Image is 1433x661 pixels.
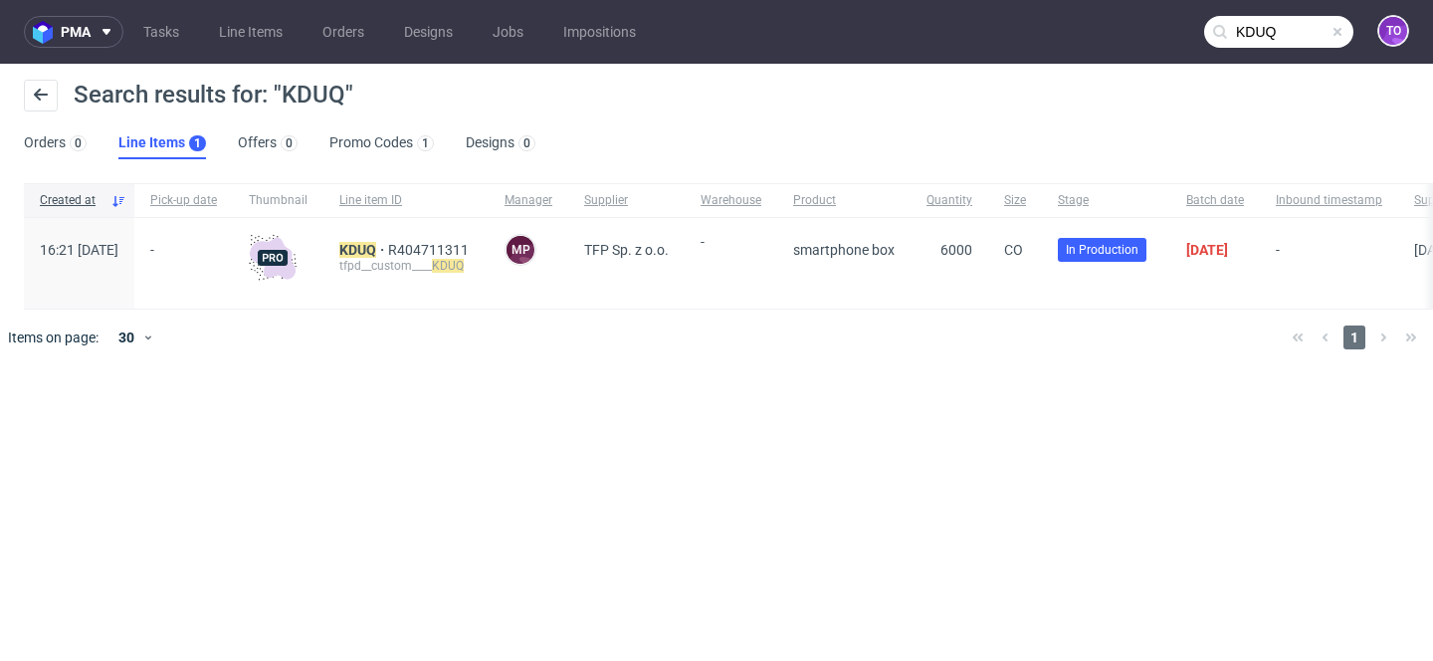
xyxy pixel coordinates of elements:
[8,328,99,347] span: Items on page:
[701,234,761,285] span: -
[339,258,473,274] div: tfpd__custom____
[507,236,534,264] figcaption: MP
[33,21,61,44] img: logo
[793,242,895,258] span: smartphone box
[1058,192,1154,209] span: Stage
[329,127,434,159] a: Promo Codes1
[551,16,648,48] a: Impositions
[388,242,473,258] a: R404711311
[207,16,295,48] a: Line Items
[1186,242,1228,258] span: [DATE]
[422,136,429,150] div: 1
[392,16,465,48] a: Designs
[432,259,464,273] mark: KDUQ
[926,192,972,209] span: Quantity
[118,127,206,159] a: Line Items1
[584,192,669,209] span: Supplier
[249,234,297,282] img: pro-icon.017ec5509f39f3e742e3.png
[40,192,102,209] span: Created at
[505,192,552,209] span: Manager
[249,192,307,209] span: Thumbnail
[61,25,91,39] span: pma
[339,242,388,258] a: KDUQ
[1066,241,1138,259] span: In Production
[584,242,669,258] span: TFP Sp. z o.o.
[106,324,142,351] div: 30
[466,127,535,159] a: Designs0
[131,16,191,48] a: Tasks
[310,16,376,48] a: Orders
[74,81,353,109] span: Search results for: "KDUQ"
[75,136,82,150] div: 0
[523,136,530,150] div: 0
[1186,192,1244,209] span: Batch date
[24,127,87,159] a: Orders0
[1276,192,1382,209] span: Inbound timestamp
[339,192,473,209] span: Line item ID
[940,242,972,258] span: 6000
[1343,326,1365,349] span: 1
[793,192,895,209] span: Product
[1004,192,1026,209] span: Size
[150,192,217,209] span: Pick-up date
[150,242,217,285] span: -
[286,136,293,150] div: 0
[1276,242,1382,285] span: -
[481,16,535,48] a: Jobs
[40,242,118,258] span: 16:21 [DATE]
[1004,242,1023,258] span: CO
[194,136,201,150] div: 1
[701,192,761,209] span: Warehouse
[339,242,376,258] mark: KDUQ
[238,127,298,159] a: Offers0
[24,16,123,48] button: pma
[1379,17,1407,45] figcaption: to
